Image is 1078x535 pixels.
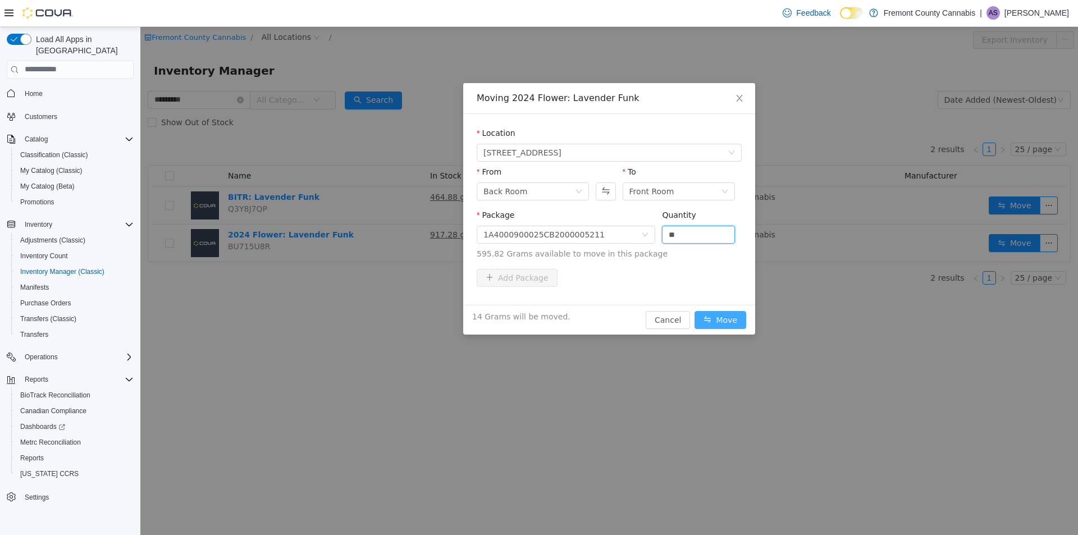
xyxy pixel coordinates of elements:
span: Purchase Orders [16,296,134,310]
a: Transfers (Classic) [16,312,81,326]
span: Inventory Count [20,252,68,260]
span: Reports [20,373,134,386]
span: Promotions [16,195,134,209]
button: Settings [2,488,138,505]
span: Classification (Classic) [16,148,134,162]
nav: Complex example [7,81,134,534]
button: My Catalog (Beta) [11,179,138,194]
i: icon: down [588,122,595,130]
button: Close [583,56,615,88]
span: Home [25,89,43,98]
div: Back Room [343,156,387,173]
span: 14 Grams will be moved. [332,284,430,296]
span: Reports [25,375,48,384]
span: My Catalog (Beta) [16,180,134,193]
button: Cancel [505,284,550,302]
i: icon: down [501,204,508,212]
span: Reports [20,454,44,463]
button: Purchase Orders [11,295,138,311]
a: Inventory Manager (Classic) [16,265,109,278]
span: Home [20,86,134,100]
div: Andrew Sarver [986,6,1000,20]
a: Purchase Orders [16,296,76,310]
button: Adjustments (Classic) [11,232,138,248]
button: My Catalog (Classic) [11,163,138,179]
a: My Catalog (Beta) [16,180,79,193]
span: My Catalog (Classic) [16,164,134,177]
button: Swap [455,156,475,173]
img: Cova [22,7,73,19]
span: Customers [20,109,134,124]
a: Dashboards [11,419,138,435]
button: Transfers [11,327,138,342]
span: Metrc Reconciliation [20,438,81,447]
span: Manifests [20,283,49,292]
a: Canadian Compliance [16,404,91,418]
button: Operations [2,349,138,365]
span: Inventory [20,218,134,231]
span: BioTrack Reconciliation [20,391,90,400]
button: Metrc Reconciliation [11,435,138,450]
span: Metrc Reconciliation [16,436,134,449]
a: Manifests [16,281,53,294]
a: Feedback [778,2,835,24]
button: Inventory Count [11,248,138,264]
button: Inventory [2,217,138,232]
label: Location [336,102,375,111]
p: Fremont County Cannabis [884,6,975,20]
span: Dashboards [20,422,65,431]
button: Catalog [2,131,138,147]
span: Inventory Manager (Classic) [20,267,104,276]
span: Settings [20,490,134,504]
span: Promotions [20,198,54,207]
button: Catalog [20,132,52,146]
button: icon: plusAdd Package [336,242,417,260]
button: Operations [20,350,62,364]
span: Canadian Compliance [20,406,86,415]
div: Front Room [489,156,534,173]
span: Canadian Compliance [16,404,134,418]
button: Inventory [20,218,57,231]
button: Reports [2,372,138,387]
a: BioTrack Reconciliation [16,388,95,402]
span: Transfers (Classic) [16,312,134,326]
span: Transfers [20,330,48,339]
a: Metrc Reconciliation [16,436,85,449]
a: Reports [16,451,48,465]
span: Inventory [25,220,52,229]
p: [PERSON_NAME] [1004,6,1069,20]
label: To [482,140,496,149]
span: Dashboards [16,420,134,433]
button: Reports [20,373,53,386]
button: Transfers (Classic) [11,311,138,327]
button: icon: swapMove [554,284,606,302]
span: Inventory Count [16,249,134,263]
span: Manifests [16,281,134,294]
a: Adjustments (Classic) [16,234,90,247]
button: Customers [2,108,138,125]
span: Load All Apps in [GEOGRAPHIC_DATA] [31,34,134,56]
span: Adjustments (Classic) [20,236,85,245]
span: AS [989,6,998,20]
button: Home [2,85,138,102]
button: [US_STATE] CCRS [11,466,138,482]
span: Settings [25,493,49,502]
span: Washington CCRS [16,467,134,481]
span: Transfers (Classic) [20,314,76,323]
span: Customers [25,112,57,121]
input: Quantity [522,199,594,216]
span: Adjustments (Classic) [16,234,134,247]
button: Manifests [11,280,138,295]
span: My Catalog (Classic) [20,166,83,175]
span: Operations [25,353,58,362]
label: From [336,140,361,149]
a: [US_STATE] CCRS [16,467,83,481]
div: 1A4000900025CB2000005211 [343,199,464,216]
label: Quantity [522,184,556,193]
span: Transfers [16,328,134,341]
a: Dashboards [16,420,70,433]
span: Classification (Classic) [20,150,88,159]
a: Settings [20,491,53,504]
span: 595.82 Grams available to move in this package [336,221,601,233]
